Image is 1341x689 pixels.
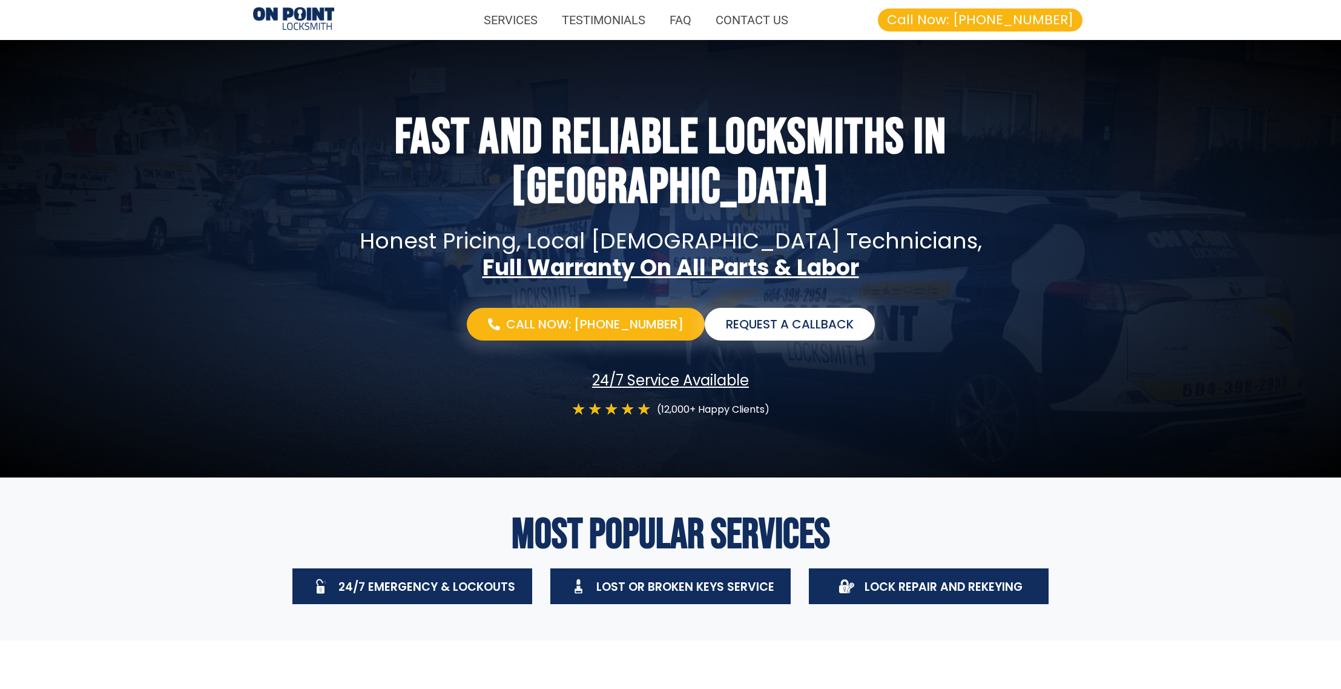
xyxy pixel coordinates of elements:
p: Honest pricing, local [DEMOGRAPHIC_DATA] technicians, [283,228,1058,254]
i: ★ [637,401,651,418]
a: Request a Callback [705,308,875,341]
i: ★ [572,401,585,418]
img: Locksmiths Locations 1 [253,7,334,32]
span: Call Now: [PHONE_NUMBER] [887,13,1073,27]
nav: Menu [346,6,800,34]
strong: Full Warranty On All Parts & Labor [483,252,859,283]
span: Call Now: [PHONE_NUMBER] [506,317,684,331]
span: 24/7 Emergency & Lockouts [338,579,515,595]
h2: Most Popular Services [283,514,1058,556]
a: Call Now: [PHONE_NUMBER] [467,308,705,341]
i: ★ [604,401,618,418]
p: (12,000+ Happy Clients) [657,401,769,418]
span: Lock Repair And Rekeying [865,579,1023,595]
h1: Fast and Reliable Locksmiths In [GEOGRAPHIC_DATA] [368,113,974,213]
a: TESTIMONIALS [550,6,657,34]
div: 5/5 [572,401,651,418]
a: FAQ [657,6,703,34]
i: ★ [621,401,634,418]
i: ★ [588,401,602,418]
a: CONTACT US [703,6,800,34]
a: SERVICES [472,6,550,34]
span: 24/7 Service Available [592,372,749,390]
a: Call Now: [PHONE_NUMBER] [878,8,1082,32]
span: Request a Callback [726,317,854,331]
span: Lost Or Broken Keys Service [596,579,774,595]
